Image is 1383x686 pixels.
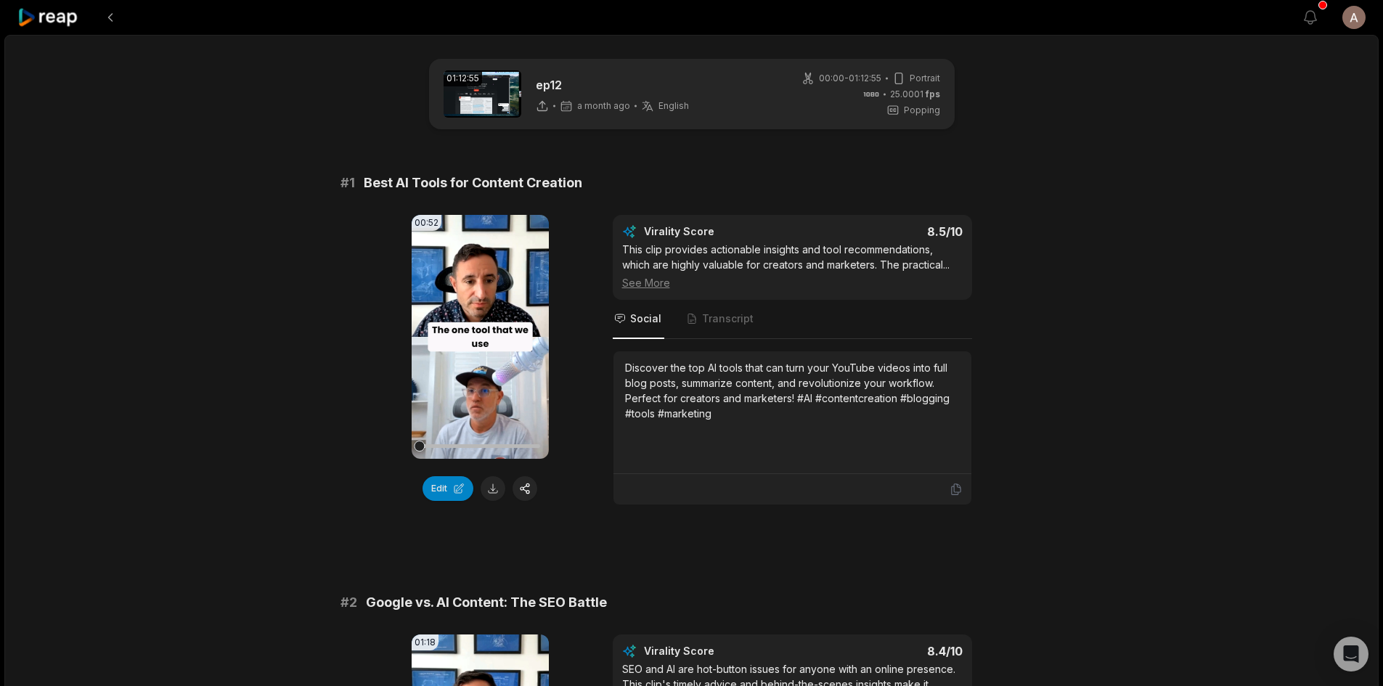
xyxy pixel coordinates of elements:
video: Your browser does not support mp4 format. [412,215,549,459]
div: 01:12:55 [444,70,482,86]
span: 25.0001 [890,88,940,101]
span: English [658,100,689,112]
p: ep12 [536,76,689,94]
div: Virality Score [644,644,800,658]
div: Virality Score [644,224,800,239]
div: See More [622,275,963,290]
button: Edit [423,476,473,501]
div: 8.4 /10 [807,644,963,658]
span: Google vs. AI Content: The SEO Battle [366,592,607,613]
div: 8.5 /10 [807,224,963,239]
span: Portrait [910,72,940,85]
span: 00:00 - 01:12:55 [819,72,881,85]
span: Popping [904,104,940,117]
span: # 2 [340,592,357,613]
span: a month ago [577,100,630,112]
nav: Tabs [613,300,972,339]
span: # 1 [340,173,355,193]
div: This clip provides actionable insights and tool recommendations, which are highly valuable for cr... [622,242,963,290]
span: Best AI Tools for Content Creation [364,173,582,193]
div: Open Intercom Messenger [1334,637,1368,671]
span: fps [926,89,940,99]
div: Discover the top AI tools that can turn your YouTube videos into full blog posts, summarize conte... [625,360,960,421]
span: Transcript [702,311,754,326]
span: Social [630,311,661,326]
